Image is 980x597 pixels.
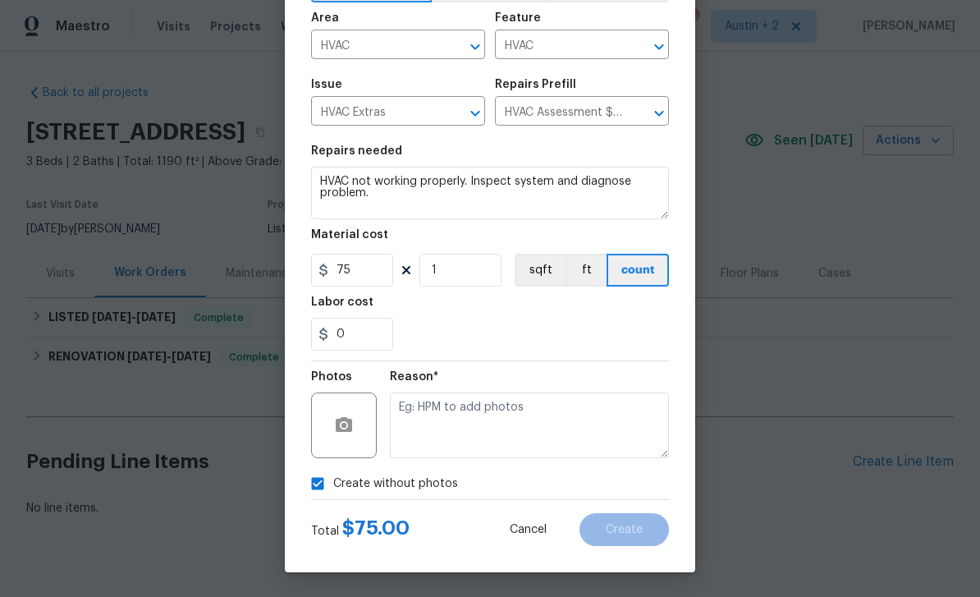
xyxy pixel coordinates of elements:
h5: Reason* [390,371,438,383]
button: Open [464,102,487,125]
span: $ 75.00 [342,518,410,538]
button: Open [464,35,487,58]
h5: Feature [495,12,541,24]
button: Create [579,513,669,546]
h5: Repairs needed [311,145,402,157]
h5: Area [311,12,339,24]
h5: Labor cost [311,296,373,308]
h5: Repairs Prefill [495,79,576,90]
span: Create without photos [333,475,458,493]
h5: Issue [311,79,342,90]
button: ft [566,254,607,287]
button: Open [648,102,671,125]
button: Open [648,35,671,58]
button: count [607,254,669,287]
button: Cancel [483,513,573,546]
h5: Photos [311,371,352,383]
div: Total [311,520,410,540]
button: sqft [515,254,566,287]
textarea: HVAC not working properly. Inspect system and diagnose problem. [311,167,669,219]
span: Create [606,524,643,536]
span: Cancel [510,524,547,536]
h5: Material cost [311,229,388,241]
